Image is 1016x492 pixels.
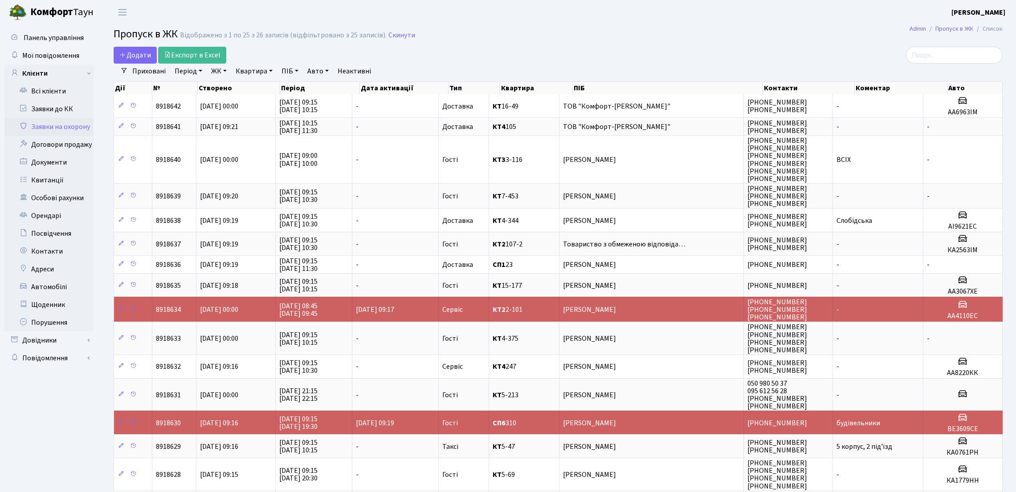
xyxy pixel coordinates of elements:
[200,362,238,371] span: [DATE] 09:16
[156,191,181,201] span: 8918639
[927,191,930,201] span: -
[493,193,555,200] span: 7-453
[836,216,872,226] span: Слобідська
[22,51,79,60] span: Мої повідомлення
[30,5,73,19] b: Комфорт
[356,281,359,290] span: -
[563,261,740,268] span: [PERSON_NAME]
[563,156,740,163] span: [PERSON_NAME]
[563,123,740,130] span: ТОВ "Комфорт-[PERSON_NAME]"
[304,64,332,79] a: Авто
[156,390,181,400] span: 8918631
[200,155,238,165] span: [DATE] 00:00
[4,82,94,100] a: Всі клієнти
[156,470,181,480] span: 8918628
[563,282,740,289] span: [PERSON_NAME]
[232,64,276,79] a: Квартира
[493,306,555,313] span: 2-101
[563,419,740,427] span: [PERSON_NAME]
[4,349,94,367] a: Повідомлення
[563,217,740,224] span: [PERSON_NAME]
[279,301,318,319] span: [DATE] 08:45 [DATE] 09:45
[442,335,458,342] span: Гості
[279,187,318,205] span: [DATE] 09:15 [DATE] 10:30
[200,216,238,226] span: [DATE] 09:19
[836,101,839,111] span: -
[493,442,502,452] b: КТ
[356,470,359,480] span: -
[200,390,238,400] span: [DATE] 00:00
[493,281,502,290] b: КТ
[156,239,181,249] span: 8918637
[200,418,238,428] span: [DATE] 09:16
[493,471,555,478] span: 5-69
[200,281,238,290] span: [DATE] 09:18
[493,101,502,111] b: КТ
[4,331,94,349] a: Довідники
[836,122,839,132] span: -
[563,103,740,110] span: ТОВ "Комфорт-[PERSON_NAME]"
[442,156,458,163] span: Гості
[4,242,94,260] a: Контакти
[279,212,318,229] span: [DATE] 09:15 [DATE] 10:30
[156,305,181,315] span: 8918634
[4,207,94,225] a: Орендарі
[356,101,359,111] span: -
[747,212,807,229] span: [PHONE_NUMBER] [PHONE_NUMBER]
[563,391,740,399] span: [PERSON_NAME]
[493,334,502,343] b: КТ
[927,260,930,270] span: -
[500,82,573,94] th: Квартира
[4,296,94,314] a: Щоденник
[129,64,169,79] a: Приховані
[573,82,763,94] th: ПІБ
[356,418,394,428] span: [DATE] 09:19
[119,50,151,60] span: Додати
[442,261,473,268] span: Доставка
[114,26,178,42] span: Пропуск в ЖК
[279,97,318,115] span: [DATE] 09:15 [DATE] 10:15
[493,418,506,428] b: СП6
[927,448,999,457] h5: КА0761РН
[442,241,458,248] span: Гості
[111,5,134,20] button: Переключити навігацію
[279,118,318,136] span: [DATE] 10:15 [DATE] 11:30
[156,122,181,132] span: 8918641
[836,305,839,315] span: -
[927,108,999,117] h5: АА6963ІМ
[493,217,555,224] span: 4-344
[334,64,375,79] a: Неактивні
[171,64,206,79] a: Період
[356,239,359,249] span: -
[836,334,839,343] span: -
[836,155,851,165] span: ВСІХ
[910,24,926,33] a: Admin
[4,65,94,82] a: Клієнти
[442,103,473,110] span: Доставка
[279,330,318,347] span: [DATE] 09:15 [DATE] 10:15
[356,155,359,165] span: -
[279,438,318,455] span: [DATE] 09:15 [DATE] 10:15
[927,122,930,132] span: -
[279,235,318,253] span: [DATE] 09:15 [DATE] 10:30
[200,334,238,343] span: [DATE] 00:00
[152,82,198,94] th: №
[563,193,740,200] span: [PERSON_NAME]
[360,82,449,94] th: Дата активації
[973,24,1003,34] li: Список
[927,369,999,377] h5: АА8220КК
[442,419,458,427] span: Гості
[442,471,458,478] span: Гості
[906,47,1003,64] input: Пошук...
[927,246,999,254] h5: КА2563ІМ
[356,334,359,343] span: -
[200,470,238,480] span: [DATE] 09:15
[9,4,27,21] img: logo.png
[493,470,502,480] b: КТ
[114,82,152,94] th: Дії
[4,153,94,171] a: Документи
[442,123,473,130] span: Доставка
[747,438,807,455] span: [PHONE_NUMBER] [PHONE_NUMBER]
[156,155,181,165] span: 8918640
[836,390,839,400] span: -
